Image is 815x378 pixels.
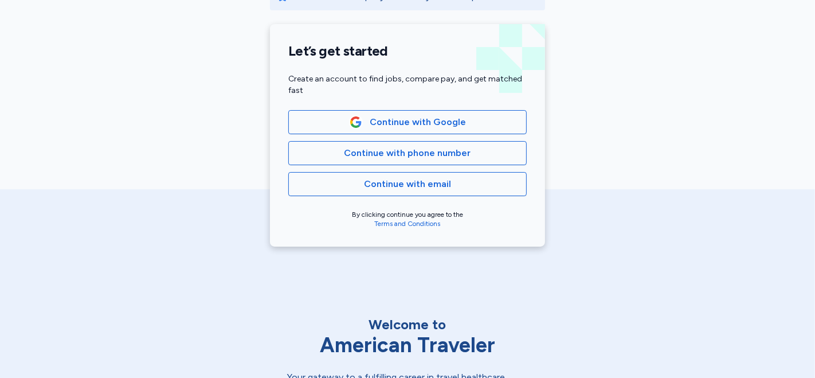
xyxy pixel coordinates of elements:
[288,172,527,196] button: Continue with email
[288,42,527,60] h1: Let’s get started
[287,315,528,334] div: Welcome to
[287,334,528,357] div: American Traveler
[364,177,451,191] span: Continue with email
[288,110,527,134] button: Google LogoContinue with Google
[350,116,362,128] img: Google Logo
[344,146,471,160] span: Continue with phone number
[288,141,527,165] button: Continue with phone number
[288,73,527,96] div: Create an account to find jobs, compare pay, and get matched fast
[288,210,527,228] div: By clicking continue you agree to the
[375,220,441,228] a: Terms and Conditions
[370,115,466,129] span: Continue with Google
